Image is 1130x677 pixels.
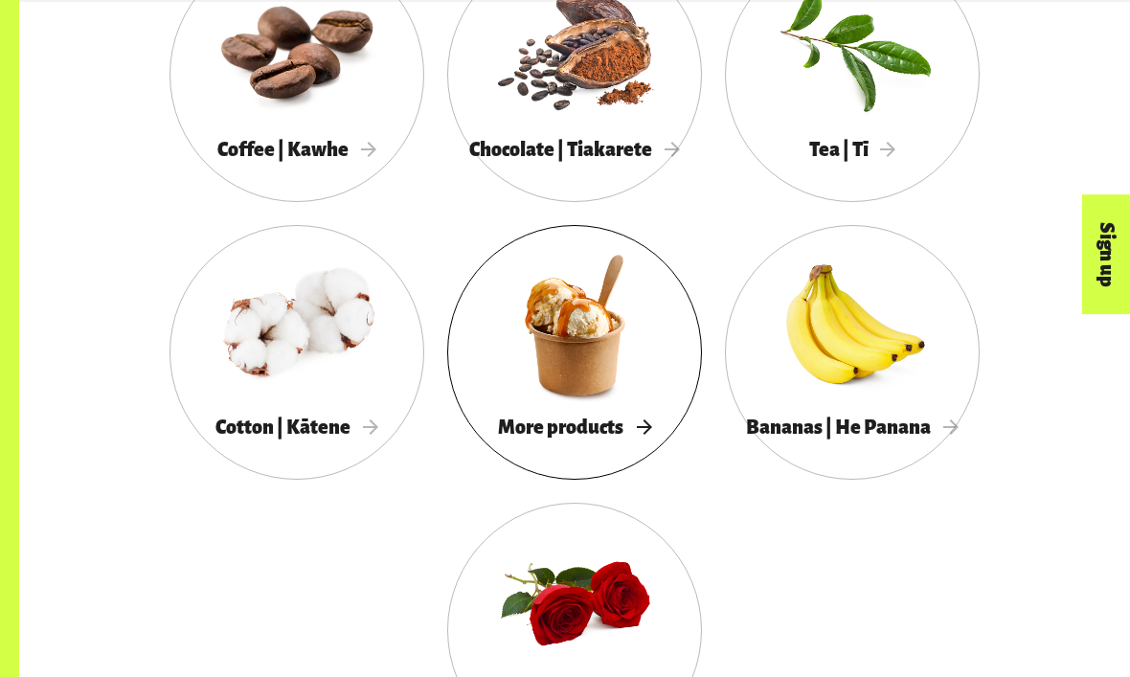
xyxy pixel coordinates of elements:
a: More products [447,225,702,480]
span: Bananas | He Panana [746,417,959,438]
span: More products [498,417,651,438]
a: Cotton | Kātene [169,225,424,480]
span: Coffee | Kawhe [217,139,376,160]
span: Chocolate | Tiakarete [469,139,680,160]
span: Tea | Tī [809,139,896,160]
span: Cotton | Kātene [215,417,378,438]
a: Bananas | He Panana [725,225,980,480]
